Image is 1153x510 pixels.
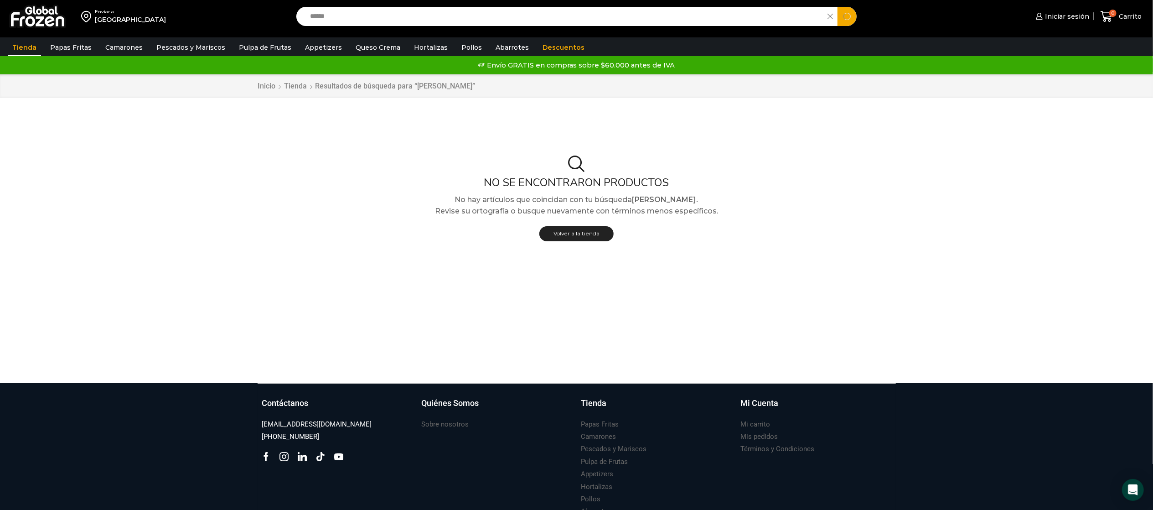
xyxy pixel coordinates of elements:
[838,7,857,26] button: Search button
[8,39,41,56] a: Tienda
[422,397,479,409] h3: Quiénes Somos
[741,420,770,429] h3: Mi carrito
[258,81,276,92] a: Inicio
[539,226,614,241] a: Volver a la tienda
[741,443,815,455] a: Términos y Condiciones
[95,15,166,24] div: [GEOGRAPHIC_DATA]
[1043,12,1089,21] span: Iniciar sesión
[1122,479,1144,501] div: Open Intercom Messenger
[553,230,600,237] span: Volver a la tienda
[409,39,452,56] a: Hortalizas
[581,418,619,431] a: Papas Fritas
[1034,7,1089,26] a: Iniciar sesión
[152,39,230,56] a: Pescados y Mariscos
[422,420,469,429] h3: Sobre nosotros
[315,82,476,90] h1: Resultados de búsqueda para “[PERSON_NAME]”
[422,418,469,431] a: Sobre nosotros
[581,397,732,418] a: Tienda
[581,481,613,493] a: Hortalizas
[262,420,372,429] h3: [EMAIL_ADDRESS][DOMAIN_NAME]
[422,397,572,418] a: Quiénes Somos
[46,39,96,56] a: Papas Fritas
[741,418,770,431] a: Mi carrito
[1117,12,1142,21] span: Carrito
[262,397,413,418] a: Contáctanos
[262,432,320,442] h3: [PHONE_NUMBER]
[581,432,616,442] h3: Camarones
[258,81,476,92] nav: Breadcrumb
[351,39,405,56] a: Queso Crema
[741,397,891,418] a: Mi Cuenta
[81,9,95,24] img: address-field-icon.svg
[581,420,619,429] h3: Papas Fritas
[101,39,147,56] a: Camarones
[262,418,372,431] a: [EMAIL_ADDRESS][DOMAIN_NAME]
[741,444,815,454] h3: Términos y Condiciones
[251,194,903,217] p: No hay artículos que coincidan con tu búsqueda Revise su ortografía o busque nuevamente con térmi...
[251,176,903,189] h2: No se encontraron productos
[284,81,308,92] a: Tienda
[581,482,613,492] h3: Hortalizas
[581,443,647,455] a: Pescados y Mariscos
[457,39,486,56] a: Pollos
[581,469,614,479] h3: Appetizers
[741,432,778,442] h3: Mis pedidos
[1098,6,1144,27] a: 0 Carrito
[581,468,614,480] a: Appetizers
[581,397,607,409] h3: Tienda
[1109,10,1117,17] span: 0
[741,397,779,409] h3: Mi Cuenta
[491,39,533,56] a: Abarrotes
[234,39,296,56] a: Pulpa de Frutas
[538,39,589,56] a: Descuentos
[581,493,601,505] a: Pollos
[581,444,647,454] h3: Pescados y Mariscos
[300,39,346,56] a: Appetizers
[581,457,628,467] h3: Pulpa de Frutas
[581,456,628,468] a: Pulpa de Frutas
[581,494,601,504] h3: Pollos
[95,9,166,15] div: Enviar a
[632,195,698,204] strong: [PERSON_NAME].
[741,431,778,443] a: Mis pedidos
[581,431,616,443] a: Camarones
[262,397,309,409] h3: Contáctanos
[262,431,320,443] a: [PHONE_NUMBER]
